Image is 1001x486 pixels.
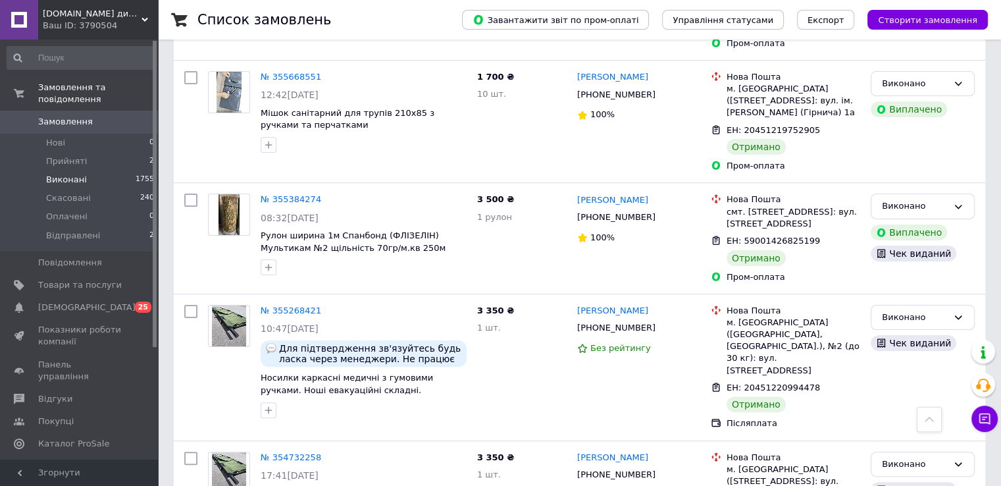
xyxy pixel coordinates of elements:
span: 0 [149,137,154,149]
div: Післяплата [727,418,860,429]
span: 25 [135,302,151,313]
div: Нова Пошта [727,305,860,317]
span: Прийняті [46,155,87,167]
a: № 355668551 [261,72,321,82]
a: Фото товару [208,194,250,236]
button: Експорт [797,10,855,30]
img: Фото товару [212,306,245,346]
span: Панель управління [38,359,122,383]
span: 3 350 ₴ [477,452,514,462]
div: Отримано [727,396,786,412]
div: Отримано [727,139,786,155]
a: [PERSON_NAME] [577,452,648,464]
span: [PHONE_NUMBER] [577,470,655,479]
span: ЕН: 59001426825199 [727,236,820,246]
span: 10:47[DATE] [261,323,319,334]
span: [PHONE_NUMBER] [577,212,655,222]
span: Оплачені [46,211,88,223]
span: Замовлення [38,116,93,128]
div: Виконано [882,77,948,91]
span: 3 500 ₴ [477,194,514,204]
a: Мішок санітарний для трупів 210х85 з ручками та перчатками [261,108,434,130]
button: Управління статусами [662,10,784,30]
span: 10 шт. [477,89,506,99]
span: 2 [149,230,154,242]
span: Нові [46,137,65,149]
div: Виконано [882,311,948,325]
div: Виплачено [871,225,947,240]
div: Чек виданий [871,246,956,261]
span: Відгуки [38,393,72,405]
span: ЕН: 20451220994478 [727,383,820,392]
a: [PERSON_NAME] [577,194,648,207]
div: Пром-оплата [727,160,860,172]
span: Експорт [808,15,844,25]
div: Чек виданий [871,335,956,351]
div: смт. [STREET_ADDRESS]: вул. [STREET_ADDRESS] [727,206,860,230]
div: м. [GEOGRAPHIC_DATA] ([STREET_ADDRESS]: вул. ім. [PERSON_NAME] (Гірнича) 1а [727,83,860,119]
div: Виконано [882,200,948,213]
span: Без рейтингу [590,343,651,353]
span: 12:42[DATE] [261,90,319,100]
span: 1 рулон [477,212,512,222]
img: :speech_balloon: [266,343,276,354]
div: Нова Пошта [727,194,860,205]
span: 100% [590,232,615,242]
span: [PHONE_NUMBER] [577,90,655,99]
a: Носилки каркасні медичні з гумовими ручками. Ноші евакуаційні складні. [GEOGRAPHIC_DATA] [261,373,433,407]
span: Замовлення та повідомлення [38,82,158,105]
span: 17:41[DATE] [261,470,319,481]
a: Фото товару [208,305,250,347]
span: 0 [149,211,154,223]
span: 1 700 ₴ [477,72,514,82]
span: Товари та послуги [38,279,122,291]
a: Створити замовлення [854,14,988,24]
a: № 354732258 [261,452,321,462]
span: Покупці [38,416,74,427]
span: Показники роботи компанії [38,324,122,348]
img: Фото товару [217,72,242,113]
div: Виконано [882,458,948,472]
span: Управління статусами [673,15,773,25]
span: Виконані [46,174,87,186]
div: Виплачено [871,101,947,117]
span: Відправлені [46,230,100,242]
a: № 355268421 [261,306,321,315]
span: 3 350 ₴ [477,306,514,315]
button: Завантажити звіт по пром-оплаті [462,10,649,30]
a: [PERSON_NAME] [577,71,648,84]
div: Отримано [727,250,786,266]
span: ЕН: 20451219752905 [727,125,820,135]
span: Повідомлення [38,257,102,269]
div: Нова Пошта [727,71,860,83]
a: Рулон ширина 1м Спанбонд (ФЛІЗЕЛІН) Мультикам №2 щільність 70гр/м.кв 250м [261,230,446,253]
span: 08:32[DATE] [261,213,319,223]
span: Скасовані [46,192,91,204]
span: 100% [590,109,615,119]
div: Пром-оплата [727,271,860,283]
button: Створити замовлення [867,10,988,30]
span: 240 [140,192,154,204]
span: Завантажити звіт по пром-оплаті [473,14,638,26]
span: Створити замовлення [878,15,977,25]
input: Пошук [7,46,155,70]
span: Для підтвердження зв'язуйтесь будь ласка через менеджери. Не працює мобільний зв'язок. [279,343,461,364]
a: [PERSON_NAME] [577,305,648,317]
span: [DEMOGRAPHIC_DATA] [38,302,136,313]
span: uamir.com.ua дитячі товари [43,8,141,20]
div: Ваш ID: 3790504 [43,20,158,32]
button: Чат з покупцем [971,406,998,432]
a: № 355384274 [261,194,321,204]
img: Фото товару [218,194,240,235]
span: [PHONE_NUMBER] [577,323,655,333]
div: Пром-оплата [727,38,860,49]
span: 2 [149,155,154,167]
span: Каталог ProSale [38,438,109,450]
div: м. [GEOGRAPHIC_DATA] ([GEOGRAPHIC_DATA], [GEOGRAPHIC_DATA].), №2 (до 30 кг): вул. [STREET_ADDRESS] [727,317,860,377]
div: Нова Пошта [727,452,860,464]
span: 1755 [136,174,154,186]
span: 1 шт. [477,470,501,479]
